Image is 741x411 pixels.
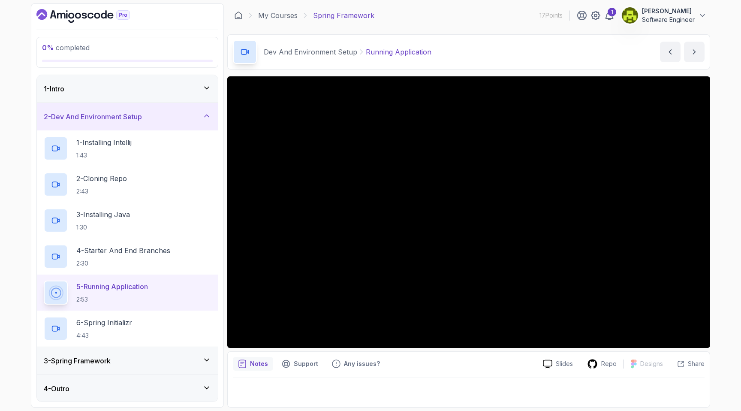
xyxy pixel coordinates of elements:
p: Spring Framework [313,10,374,21]
p: 4:43 [76,331,132,340]
p: 2:43 [76,187,127,196]
p: 3 - Installing Java [76,209,130,220]
button: notes button [233,357,273,371]
button: 3-Installing Java1:30 [44,209,211,233]
button: 1-Installing Intellij1:43 [44,136,211,160]
p: 2:30 [76,259,170,268]
button: 1-Intro [37,75,218,103]
a: Slides [536,360,580,369]
button: 2-Dev And Environment Setup [37,103,218,130]
a: 1 [604,10,614,21]
p: Designs [640,360,663,368]
p: Running Application [366,47,431,57]
button: Feedback button [327,357,385,371]
button: 4-Starter And End Branches2:30 [44,245,211,269]
span: completed [42,43,90,52]
p: Support [294,360,318,368]
p: Any issues? [344,360,380,368]
p: 17 Points [539,11,563,20]
button: 3-Spring Framework [37,347,218,375]
p: Notes [250,360,268,368]
p: [PERSON_NAME] [642,7,695,15]
p: 1:30 [76,223,130,232]
button: 4-Outro [37,375,218,402]
button: Support button [277,357,323,371]
button: next content [684,42,705,62]
p: 4 - Starter And End Branches [76,245,170,256]
p: 1:43 [76,151,132,160]
h3: 1 - Intro [44,84,64,94]
button: Share [670,360,705,368]
p: 6 - Spring Initializr [76,317,132,328]
a: My Courses [258,10,298,21]
img: user profile image [622,7,638,24]
h3: 2 - Dev And Environment Setup [44,112,142,122]
p: Share [688,360,705,368]
a: Dashboard [234,11,243,20]
a: Repo [580,359,624,369]
button: user profile image[PERSON_NAME]Software Engineer [621,7,707,24]
button: 2-Cloning Repo2:43 [44,172,211,196]
p: 1 - Installing Intellij [76,137,132,148]
h3: 3 - Spring Framework [44,356,111,366]
p: Slides [556,360,573,368]
p: 5 - Running Application [76,281,148,292]
a: Dashboard [36,9,150,23]
button: 5-Running Application2:53 [44,281,211,305]
span: 0 % [42,43,54,52]
button: 6-Spring Initializr4:43 [44,317,211,341]
p: Software Engineer [642,15,695,24]
p: Dev And Environment Setup [264,47,357,57]
p: 2:53 [76,295,148,304]
p: 2 - Cloning Repo [76,173,127,184]
h3: 4 - Outro [44,384,69,394]
div: 1 [608,8,616,16]
button: previous content [660,42,681,62]
iframe: 5 - Running Application [227,76,710,348]
p: Repo [601,360,617,368]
